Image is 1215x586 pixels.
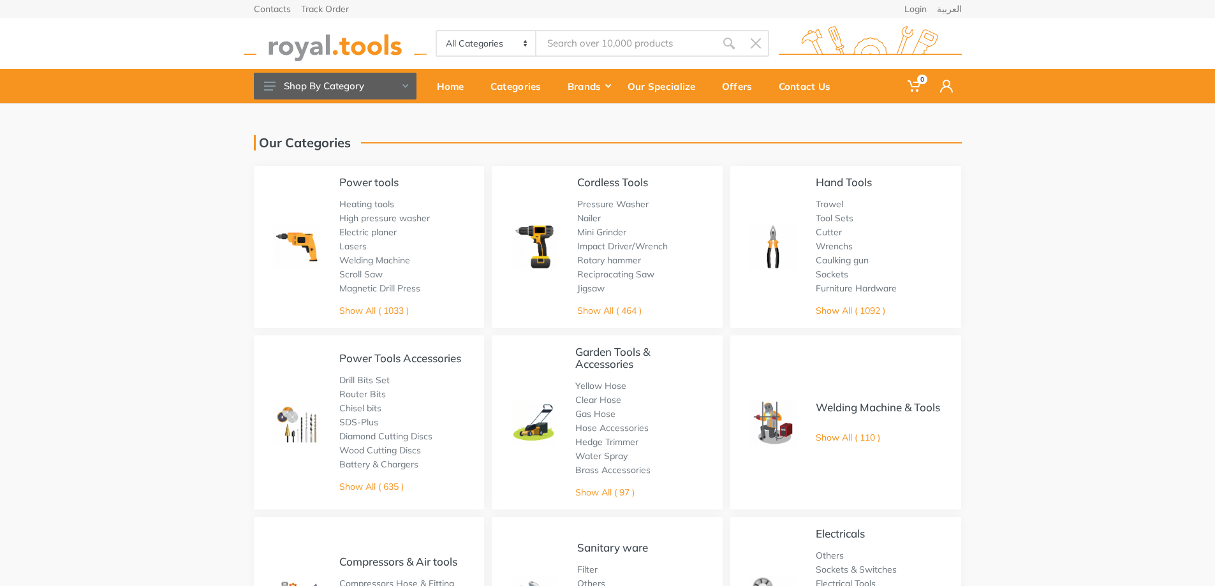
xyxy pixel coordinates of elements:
[816,175,872,189] a: Hand Tools
[244,26,427,61] img: royal.tools Logo
[575,436,638,448] a: Hedge Trimmer
[816,198,843,210] a: Trowel
[339,226,397,238] a: Electric planer
[339,254,410,266] a: Welding Machine
[482,69,559,103] a: Categories
[575,487,635,498] a: Show All ( 97 )
[339,430,432,442] a: Diamond Cutting Discs
[511,223,558,270] img: Royal - Cordless Tools
[575,422,649,434] a: Hose Accessories
[273,399,320,446] img: Royal - Power Tools Accessories
[536,30,715,57] input: Site search
[339,444,421,456] a: Wood Cutting Discs
[575,464,651,476] a: Brass Accessories
[482,73,559,99] div: Categories
[339,240,367,252] a: Lasers
[339,555,457,568] a: Compressors & Air tools
[273,223,320,270] img: Royal - Power tools
[339,212,430,224] a: High pressure washer
[713,69,770,103] a: Offers
[749,399,797,446] img: Royal - Welding Machine & Tools
[619,69,713,103] a: Our Specialize
[339,481,404,492] a: Show All ( 635 )
[254,73,416,99] button: Shop By Category
[770,73,848,99] div: Contact Us
[575,394,621,406] a: Clear Hose
[428,73,482,99] div: Home
[816,254,869,266] a: Caulking gun
[254,4,291,13] a: Contacts
[904,4,927,13] a: Login
[619,73,713,99] div: Our Specialize
[816,226,842,238] a: Cutter
[770,69,848,103] a: Contact Us
[575,345,650,370] a: Garden Tools & Accessories
[577,564,598,575] a: Filter
[816,240,853,252] a: Wrenchs
[339,268,383,280] a: Scroll Saw
[816,282,897,294] a: Furniture Hardware
[254,135,351,150] h1: Our Categories
[428,69,482,103] a: Home
[816,527,865,540] a: Electricals
[816,305,885,316] a: Show All ( 1092 )
[339,198,394,210] a: Heating tools
[437,31,537,55] select: Category
[577,198,649,210] a: Pressure Washer
[577,226,626,238] a: Mini Grinder
[511,400,556,444] img: Royal - Garden Tools & Accessories
[575,380,626,392] a: Yellow Hose
[779,26,962,61] img: royal.tools Logo
[339,402,381,414] a: Chisel bits
[816,564,897,575] a: Sockets & Switches
[339,305,409,316] a: Show All ( 1033 )
[575,408,615,420] a: Gas Hose
[577,254,641,266] a: Rotary hammer
[339,175,399,189] a: Power tools
[577,282,605,294] a: Jigsaw
[816,432,880,443] a: Show All ( 110 )
[577,305,642,316] a: Show All ( 464 )
[575,450,628,462] a: Water Spray
[339,458,418,470] a: Battery & Chargers
[339,416,378,428] a: SDS-Plus
[577,268,654,280] a: Reciprocating Saw
[937,4,962,13] a: العربية
[577,541,648,554] a: Sanitary ware
[339,351,461,365] a: Power Tools Accessories
[749,223,797,270] img: Royal - Hand Tools
[816,400,940,414] a: Welding Machine & Tools
[816,268,848,280] a: Sockets
[577,212,601,224] a: Nailer
[713,73,770,99] div: Offers
[816,550,844,561] a: Others
[577,175,648,189] a: Cordless Tools
[559,73,619,99] div: Brands
[577,240,668,252] a: Impact Driver/Wrench
[301,4,349,13] a: Track Order
[899,69,931,103] a: 0
[339,388,386,400] a: Router Bits
[917,75,927,84] span: 0
[339,282,420,294] a: Magnetic Drill Press
[339,374,390,386] a: Drill Bits Set
[816,212,853,224] a: Tool Sets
